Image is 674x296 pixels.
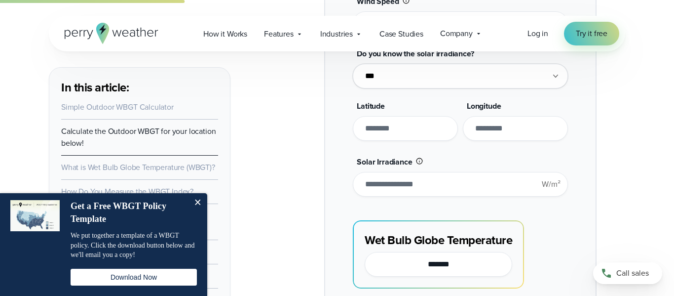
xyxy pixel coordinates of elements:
[357,48,474,59] span: Do you know the solar irradiance?
[71,231,197,260] p: We put together a template of a WBGT policy. Click the download button below and we'll email you ...
[357,100,385,112] span: Latitude
[379,28,423,40] span: Case Studies
[264,28,294,40] span: Features
[357,156,412,168] span: Solar Irradiance
[61,162,215,173] a: What is Wet Bulb Globe Temperature (WBGT)?
[467,100,501,112] span: Longitude
[61,101,174,113] a: Simple Outdoor WBGT Calculator
[195,24,256,44] a: How it Works
[616,267,649,279] span: Call sales
[440,28,473,40] span: Company
[71,200,187,225] h4: Get a Free WBGT Policy Template
[203,28,247,40] span: How it Works
[576,28,607,40] span: Try it free
[320,28,353,40] span: Industries
[564,22,619,45] a: Try it free
[187,193,207,213] button: Close
[61,186,193,197] a: How Do You Measure the WBGT Index?
[61,126,216,149] a: Calculate the Outdoor WBGT for your location below!
[61,80,218,95] h3: In this article:
[71,269,197,286] button: Download Now
[371,24,432,44] a: Case Studies
[527,28,548,40] a: Log in
[10,200,60,231] img: dialog featured image
[593,262,662,284] a: Call sales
